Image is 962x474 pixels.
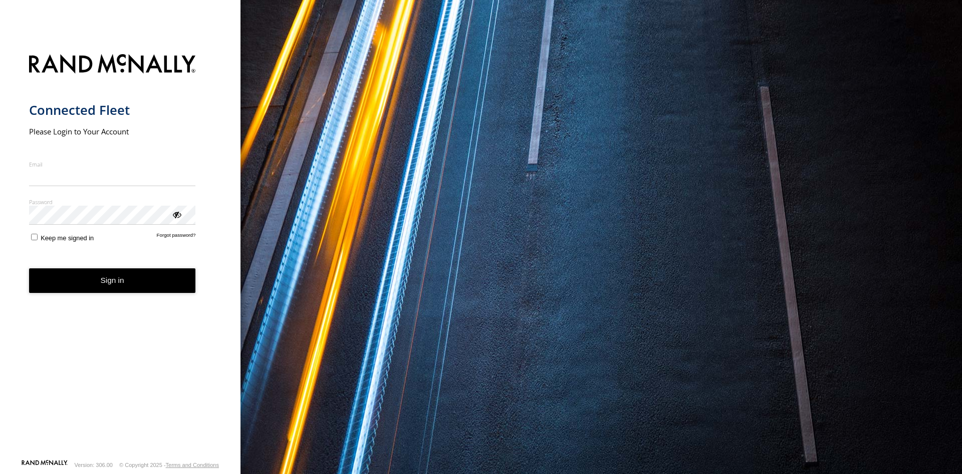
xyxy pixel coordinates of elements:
h1: Connected Fleet [29,102,196,118]
label: Password [29,198,196,206]
span: Keep me signed in [41,234,94,242]
a: Visit our Website [22,460,68,470]
a: Forgot password? [157,232,196,242]
button: Sign in [29,268,196,293]
a: Terms and Conditions [166,462,219,468]
div: © Copyright 2025 - [119,462,219,468]
form: main [29,48,212,459]
div: Version: 306.00 [75,462,113,468]
h2: Please Login to Your Account [29,126,196,136]
input: Keep me signed in [31,234,38,240]
div: ViewPassword [171,209,181,219]
label: Email [29,161,196,168]
img: Rand McNally [29,52,196,78]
